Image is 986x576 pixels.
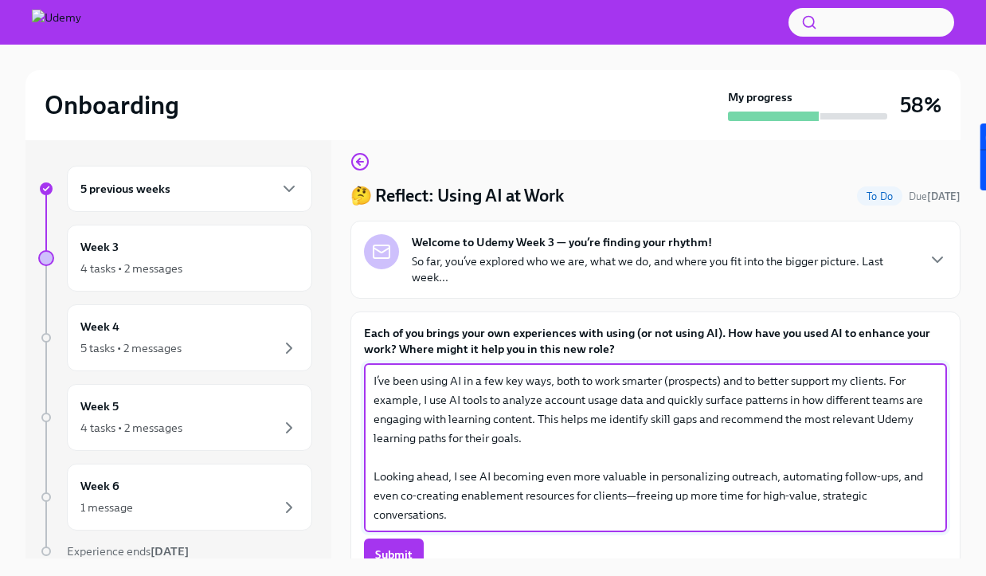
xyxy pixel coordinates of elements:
[900,91,941,120] h3: 58%
[80,261,182,276] div: 4 tasks • 2 messages
[80,180,170,198] h6: 5 previous weeks
[728,89,792,105] strong: My progress
[364,539,424,570] button: Submit
[374,371,937,524] textarea: I’ve been using AI in a few key ways, both to work smarter (prospects) and to better support my c...
[32,10,81,35] img: Udemy
[80,318,119,335] h6: Week 4
[412,234,712,250] strong: Welcome to Udemy Week 3 — you’re finding your rhythm!
[38,384,312,451] a: Week 54 tasks • 2 messages
[857,190,902,202] span: To Do
[67,544,189,558] span: Experience ends
[80,420,182,436] div: 4 tasks • 2 messages
[80,238,119,256] h6: Week 3
[80,340,182,356] div: 5 tasks • 2 messages
[412,253,915,285] p: So far, you’ve explored who we are, what we do, and where you fit into the bigger picture. Last w...
[364,325,947,357] label: Each of you brings your own experiences with using (or not using AI). How have you used AI to enh...
[38,464,312,531] a: Week 61 message
[909,190,961,202] span: Due
[80,500,133,515] div: 1 message
[67,166,312,212] div: 5 previous weeks
[38,225,312,292] a: Week 34 tasks • 2 messages
[927,190,961,202] strong: [DATE]
[80,477,119,495] h6: Week 6
[45,89,179,121] h2: Onboarding
[350,184,564,208] h4: 🤔 Reflect: Using AI at Work
[80,398,119,415] h6: Week 5
[151,544,189,558] strong: [DATE]
[375,547,413,562] span: Submit
[909,189,961,204] span: August 16th, 2025 10:00
[38,304,312,371] a: Week 45 tasks • 2 messages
